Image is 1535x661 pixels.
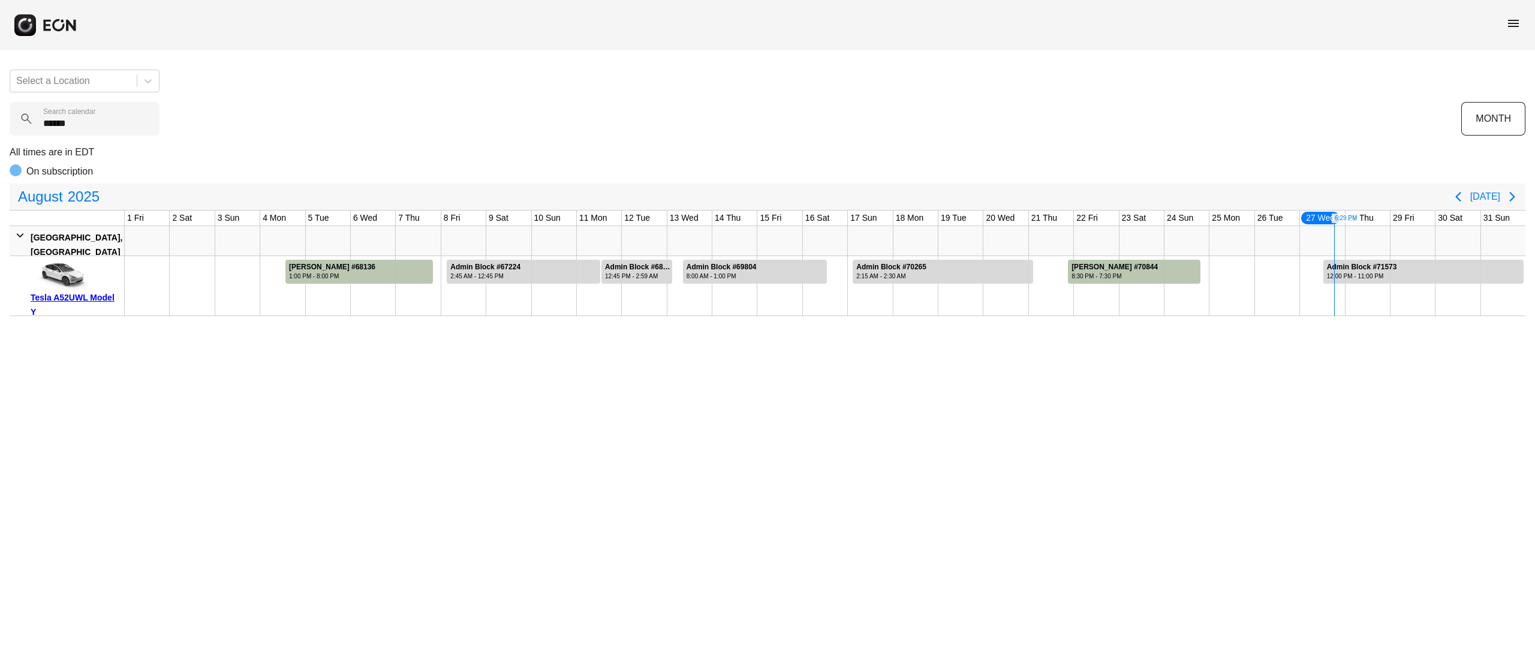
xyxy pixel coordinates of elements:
div: 30 Sat [1435,211,1464,226]
div: 29 Fri [1390,211,1417,226]
div: 6 Wed [351,211,380,226]
div: 2:15 AM - 2:30 AM [856,272,926,281]
div: 31 Sun [1481,211,1512,226]
div: [GEOGRAPHIC_DATA], [GEOGRAPHIC_DATA] [31,230,122,259]
div: Rented for 4 days by Admin Block Current status is rental [446,256,601,284]
div: Rented for 3 days by Stanley chen Current status is completed [1067,256,1201,284]
div: 26 Tue [1255,211,1286,226]
div: 1:00 PM - 8:00 PM [289,272,375,281]
div: [PERSON_NAME] #68136 [289,263,375,272]
div: Admin Block #71573 [1327,263,1397,272]
img: car [31,260,91,290]
div: 15 Fri [757,211,784,226]
div: Rented for 4 days by Admin Block Current status is rental [682,256,827,284]
div: 16 Sat [803,211,832,226]
span: 2025 [65,185,102,209]
div: 3 Sun [215,211,242,226]
div: 14 Thu [712,211,743,226]
button: [DATE] [1470,186,1500,208]
div: 25 Mon [1209,211,1242,226]
div: Admin Block #68083 [605,263,671,272]
div: 12:00 PM - 11:00 PM [1327,272,1397,281]
button: August2025 [11,185,107,209]
div: 12:45 PM - 2:59 AM [605,272,671,281]
div: 19 Tue [938,211,969,226]
div: 24 Sun [1164,211,1196,226]
p: All times are in EDT [10,145,1525,160]
div: 21 Thu [1029,211,1060,226]
div: 4 Mon [260,211,288,226]
div: 2 Sat [170,211,194,226]
div: 18 Mon [893,211,926,226]
div: 12 Tue [622,211,652,226]
div: Admin Block #67224 [450,263,520,272]
div: 9 Sat [486,211,511,226]
div: 20 Wed [983,211,1017,226]
button: Next page [1500,185,1524,209]
div: 28 Thu [1346,211,1376,226]
button: MONTH [1461,102,1525,136]
div: 1 Fri [125,211,146,226]
div: 13 Wed [667,211,701,226]
div: 22 Fri [1074,211,1100,226]
div: Rented for 5 days by Admin Block Current status is rental [1323,256,1524,284]
button: Previous page [1446,185,1470,209]
span: menu [1506,16,1521,31]
div: 8 Fri [441,211,463,226]
p: On subscription [26,164,93,179]
div: 5 Tue [306,211,332,226]
div: 2:45 AM - 12:45 PM [450,272,520,281]
div: Rented for 2 days by Admin Block Current status is rental [601,256,673,284]
div: 7 Thu [396,211,422,226]
div: Admin Block #69804 [687,263,757,272]
div: 27 Wed [1300,211,1341,226]
div: 11 Mon [577,211,610,226]
div: Rented for 4 days by Ramon Yera Current status is completed [285,256,434,284]
span: August [16,185,65,209]
div: 23 Sat [1119,211,1148,226]
div: 8:00 AM - 1:00 PM [687,272,757,281]
div: 10 Sun [532,211,563,226]
div: 8:30 PM - 7:30 PM [1072,272,1158,281]
div: Rented for 4 days by Admin Block Current status is rental [852,256,1033,284]
div: 17 Sun [848,211,879,226]
label: Search calendar [43,107,95,116]
div: Admin Block #70265 [856,263,926,272]
div: Tesla A52UWL Model Y [31,290,120,319]
div: [PERSON_NAME] #70844 [1072,263,1158,272]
